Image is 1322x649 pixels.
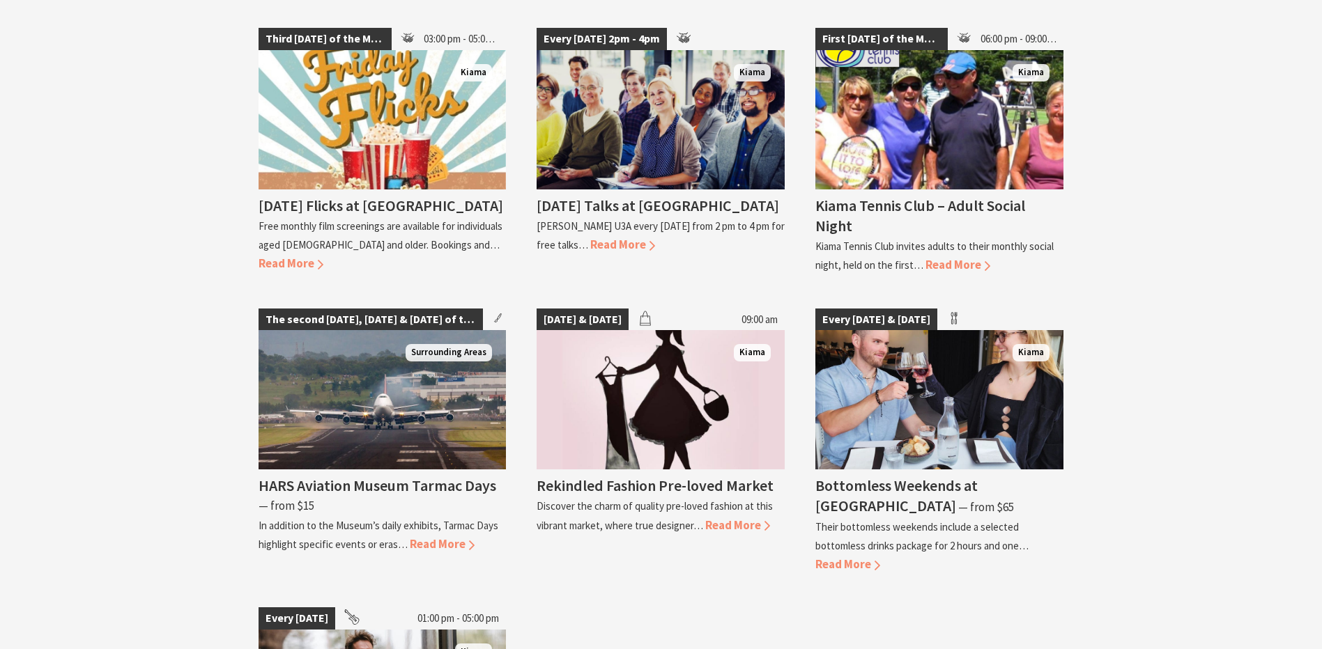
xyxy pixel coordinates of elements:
a: Third [DATE] of the Month 03:00 pm - 05:00 pm Kiama [DATE] Flicks at [GEOGRAPHIC_DATA] Free month... [259,28,507,274]
span: Kiama [455,64,492,81]
span: Kiama [1013,344,1050,361]
p: In addition to the Museum’s daily exhibits, Tarmac Days highlight specific events or eras… [259,519,498,551]
p: Free monthly film screenings are available for individuals aged [DEMOGRAPHIC_DATA] and older. Boo... [259,219,502,251]
h4: [DATE] Flicks at [GEOGRAPHIC_DATA] [259,196,503,215]
a: [DATE] & [DATE] 09:00 am fashion Kiama Rekindled Fashion Pre-loved Market Discover the charm of q... [537,308,785,574]
span: Kiama [734,344,771,361]
span: Read More [705,517,770,533]
span: The second [DATE], [DATE] & [DATE] of the month [259,308,483,331]
span: [DATE] & [DATE] [537,308,629,331]
p: Their bottomless weekends include a selected bottomless drinks package for 2 hours and one… [815,520,1029,552]
a: Every [DATE] 2pm - 4pm Kiama [DATE] Talks at [GEOGRAPHIC_DATA] [PERSON_NAME] U3A every [DATE] fro... [537,28,785,274]
span: Read More [590,237,655,252]
p: Kiama Tennis Club invites adults to their monthly social night, held on the first… [815,240,1054,272]
span: Read More [410,536,475,552]
a: Every [DATE] & [DATE] Couple dining with wine and grazing board laughing Kiama Bottomless Weekend... [815,308,1063,574]
span: ⁠— from $15 [259,498,314,513]
span: Third [DATE] of the Month [259,28,392,50]
img: fashion [537,330,785,469]
a: First [DATE] of the Month 06:00 pm - 09:00 pm Kiama Kiama Tennis Club – Adult Social Night Kiama ... [815,28,1063,274]
span: ⁠— from $65 [958,499,1014,515]
h4: Kiama Tennis Club – Adult Social Night [815,196,1025,235]
p: Discover the charm of quality pre-loved fashion at this vibrant market, where true designer… [537,499,773,531]
span: Every [DATE] 2pm - 4pm [537,28,667,50]
h4: [DATE] Talks at [GEOGRAPHIC_DATA] [537,196,779,215]
img: Couple dining with wine and grazing board laughing [815,330,1063,469]
span: 01:00 pm - 05:00 pm [410,607,506,630]
span: 06:00 pm - 09:00 pm [974,28,1064,50]
span: 03:00 pm - 05:00 pm [417,28,506,50]
h4: Bottomless Weekends at [GEOGRAPHIC_DATA] [815,476,978,515]
span: Every [DATE] & [DATE] [815,308,937,331]
span: Read More [815,556,880,572]
span: Every [DATE] [259,607,335,630]
a: The second [DATE], [DATE] & [DATE] of the month This air craft holds the record for non stop flig... [259,308,507,574]
span: Read More [259,256,323,271]
span: Kiama [1013,64,1050,81]
h4: HARS Aviation Museum Tarmac Days [259,476,496,495]
span: Read More [925,257,990,272]
span: Kiama [734,64,771,81]
span: Surrounding Areas [406,344,492,361]
img: This air craft holds the record for non stop flight from London to Sydney. Record set in August 198 [259,330,507,469]
span: 09:00 am [735,308,785,331]
p: [PERSON_NAME] U3A every [DATE] from 2 pm to 4 pm for free talks… [537,219,785,251]
h4: Rekindled Fashion Pre-loved Market [537,476,774,495]
span: First [DATE] of the Month [815,28,948,50]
